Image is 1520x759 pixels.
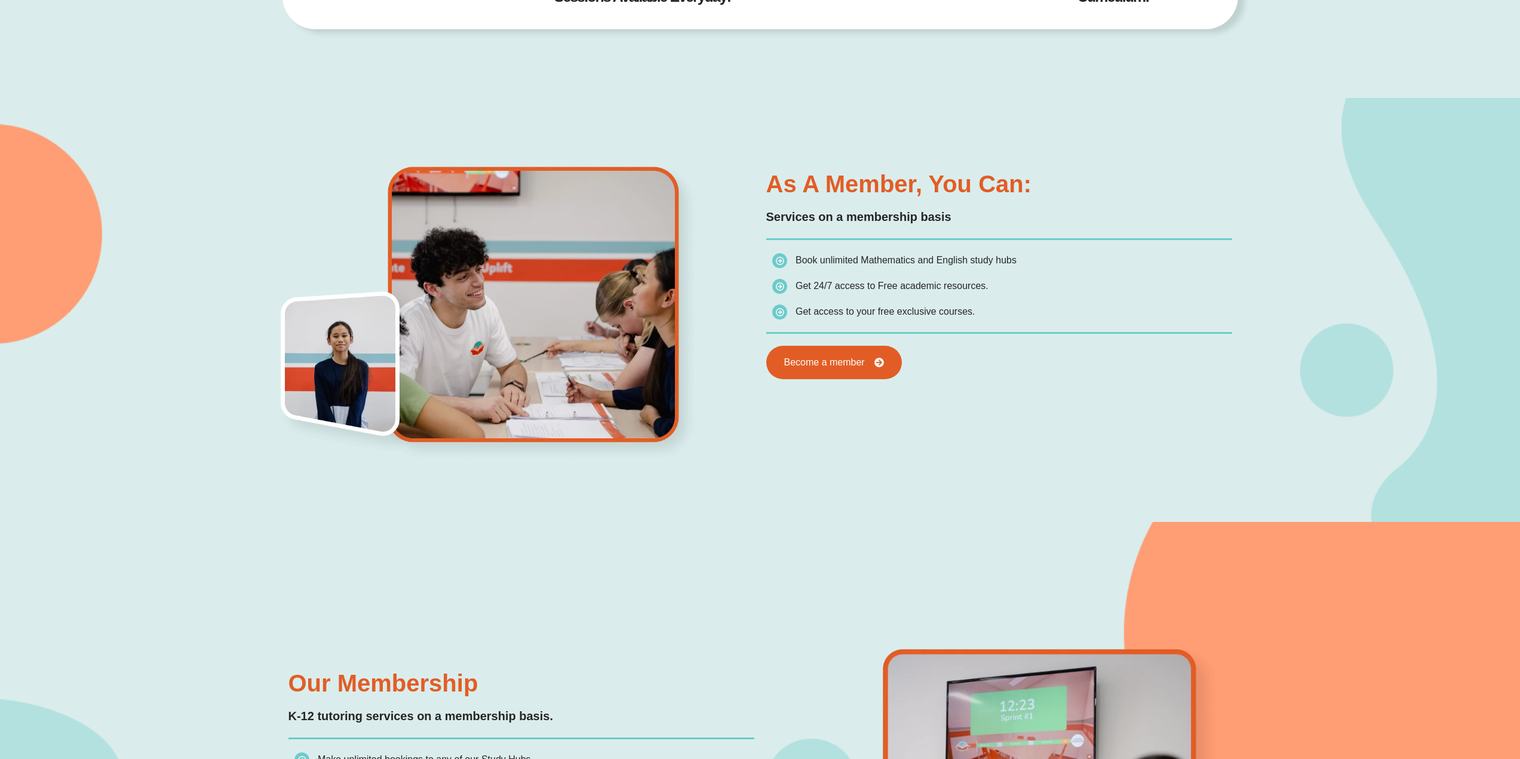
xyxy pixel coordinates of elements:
span: Become a member [784,358,865,367]
iframe: Chat Widget [1321,624,1520,759]
span: Book unlimited Mathematics and English study hubs [796,255,1017,265]
img: icon-list.png [772,253,787,268]
p: Services on a membership basis [766,208,1232,226]
span: Get access to your free exclusive courses. [796,306,975,316]
img: icon-list.png [772,279,787,294]
h3: Our Membership [288,671,754,695]
h3: As a member, you can: [766,172,1232,196]
img: icon-list.png [772,305,787,319]
p: K-12 tutoring services on a membership basis. [288,707,754,726]
a: Become a member [766,346,902,379]
span: Get 24/7 access to Free academic resources. [796,281,988,291]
